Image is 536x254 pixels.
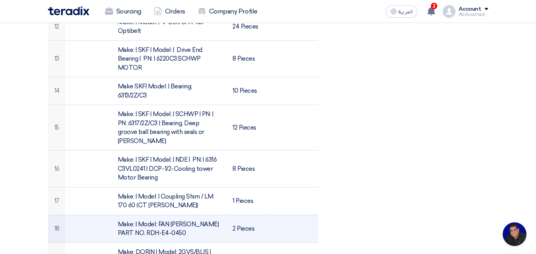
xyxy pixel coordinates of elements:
[226,151,272,187] td: 8 Pieces
[48,187,66,215] td: 17
[111,215,226,243] td: Make: | Model: FAN [PERSON_NAME] PART NO. RDH-E4-0450
[48,77,66,105] td: 14
[99,3,148,20] a: Sourcing
[48,6,89,15] img: Teradix logo
[111,40,226,77] td: Make: | SKF | Model: | Drive End Bearing | PN: | 6220C3.SCHWP MOTOR
[48,13,66,40] td: 12
[226,40,272,77] td: 8 Pieces
[48,105,66,151] td: 15
[226,13,272,40] td: 24 Pieces
[503,222,526,246] div: Open chat
[226,187,272,215] td: 1 Pieces
[443,5,455,18] img: profile_test.png
[111,77,226,105] td: Make SKF| Model: | Bearing; 6313/2Z/C3
[431,3,437,9] span: 2
[48,40,66,77] td: 13
[111,187,226,215] td: Make: | Model: | Coupling Shim / LM 170 60 (CT [PERSON_NAME])
[148,3,192,20] a: Orders
[48,151,66,187] td: 16
[398,9,413,15] span: العربية
[226,105,272,151] td: 12 Pieces
[111,105,226,151] td: Make: | SKF | Model: | SCHWP | PN: | PN: 6317/2Z/C3 | Bearing, Deep groove ball bearing with seal...
[226,77,272,105] td: 10 Pieces
[111,151,226,187] td: Make: | SKF | Model: | NDE | PN: | 6316 C3VL0241 | DCP-1/2-Cooling tower Motor Bearing
[111,13,226,40] td: Make: | Model: | V-Belt SPA-1157 Optibelt
[48,215,66,243] td: 18
[226,215,272,243] td: 2 Pieces
[386,5,417,18] button: العربية
[192,3,264,20] a: Company Profile
[459,6,481,13] div: Account
[459,12,488,17] div: Abdusamad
